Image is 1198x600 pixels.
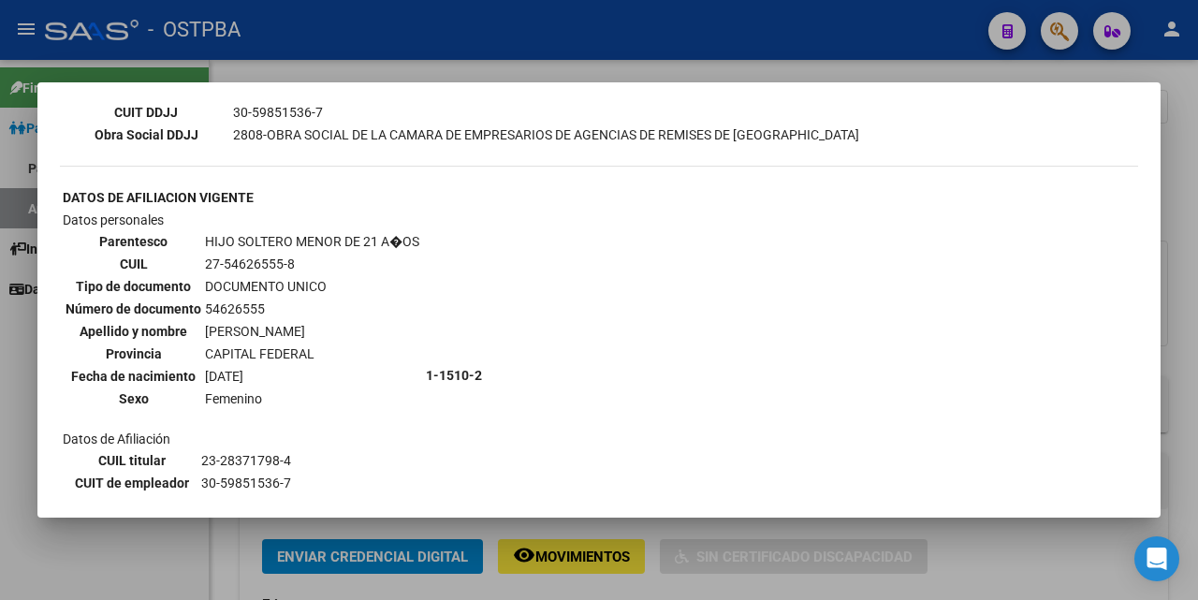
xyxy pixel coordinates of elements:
[62,102,230,123] th: CUIT DDJJ
[200,473,373,493] td: 30-59851536-7
[426,368,482,383] b: 1-1510-2
[204,231,420,252] td: HIJO SOLTERO MENOR DE 21 A�OS
[204,388,420,409] td: Femenino
[204,366,420,387] td: [DATE]
[63,190,254,205] b: DATOS DE AFILIACION VIGENTE
[232,124,860,145] td: 2808-OBRA SOCIAL DE LA CAMARA DE EMPRESARIOS DE AGENCIAS DE REMISES DE [GEOGRAPHIC_DATA]
[62,210,423,541] td: Datos personales Datos de Afiliación
[204,254,420,274] td: 27-54626555-8
[204,276,420,297] td: DOCUMENTO UNICO
[65,276,202,297] th: Tipo de documento
[65,344,202,364] th: Provincia
[65,299,202,319] th: Número de documento
[65,231,202,252] th: Parentesco
[65,473,198,493] th: CUIT de empleador
[65,388,202,409] th: Sexo
[65,366,202,387] th: Fecha de nacimiento
[204,344,420,364] td: CAPITAL FEDERAL
[1134,536,1179,581] div: Open Intercom Messenger
[200,450,373,471] td: 23-28371798-4
[65,321,202,342] th: Apellido y nombre
[65,450,198,471] th: CUIL titular
[204,321,420,342] td: [PERSON_NAME]
[204,299,420,319] td: 54626555
[65,254,202,274] th: CUIL
[62,124,230,145] th: Obra Social DDJJ
[232,102,860,123] td: 30-59851536-7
